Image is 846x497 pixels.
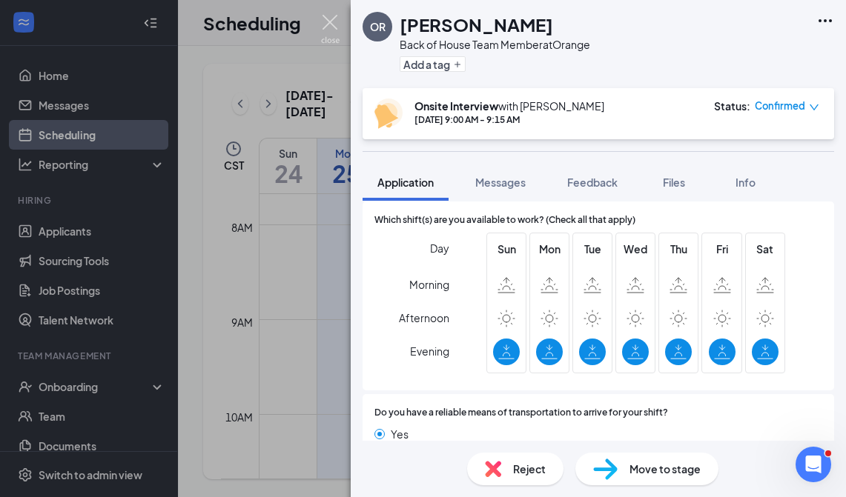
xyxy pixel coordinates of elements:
[567,176,618,189] span: Feedback
[622,241,649,257] span: Wed
[796,447,831,482] iframe: Intercom live chat
[493,241,520,257] span: Sun
[377,176,434,189] span: Application
[736,176,756,189] span: Info
[370,19,386,34] div: OR
[374,406,668,420] span: Do you have a reliable means of transportation to arrive for your shift?
[536,241,563,257] span: Mon
[410,338,449,364] span: Evening
[391,426,409,442] span: Yes
[809,102,819,113] span: down
[453,60,462,69] svg: Plus
[475,176,526,189] span: Messages
[513,461,546,477] span: Reject
[714,99,750,113] div: Status :
[400,37,590,52] div: Back of House Team Member at Orange
[752,241,779,257] span: Sat
[709,241,736,257] span: Fri
[755,99,805,113] span: Confirmed
[414,113,604,126] div: [DATE] 9:00 AM - 9:15 AM
[400,56,466,72] button: PlusAdd a tag
[579,241,606,257] span: Tue
[430,240,449,256] span: Day
[663,176,685,189] span: Files
[374,213,635,227] span: Which shift(s) are you available to work? (Check all that apply)
[629,461,701,477] span: Move to stage
[665,241,692,257] span: Thu
[409,271,449,298] span: Morning
[400,12,553,37] h1: [PERSON_NAME]
[414,99,498,113] b: Onsite Interview
[399,304,449,331] span: Afternoon
[816,12,834,30] svg: Ellipses
[414,99,604,113] div: with [PERSON_NAME]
